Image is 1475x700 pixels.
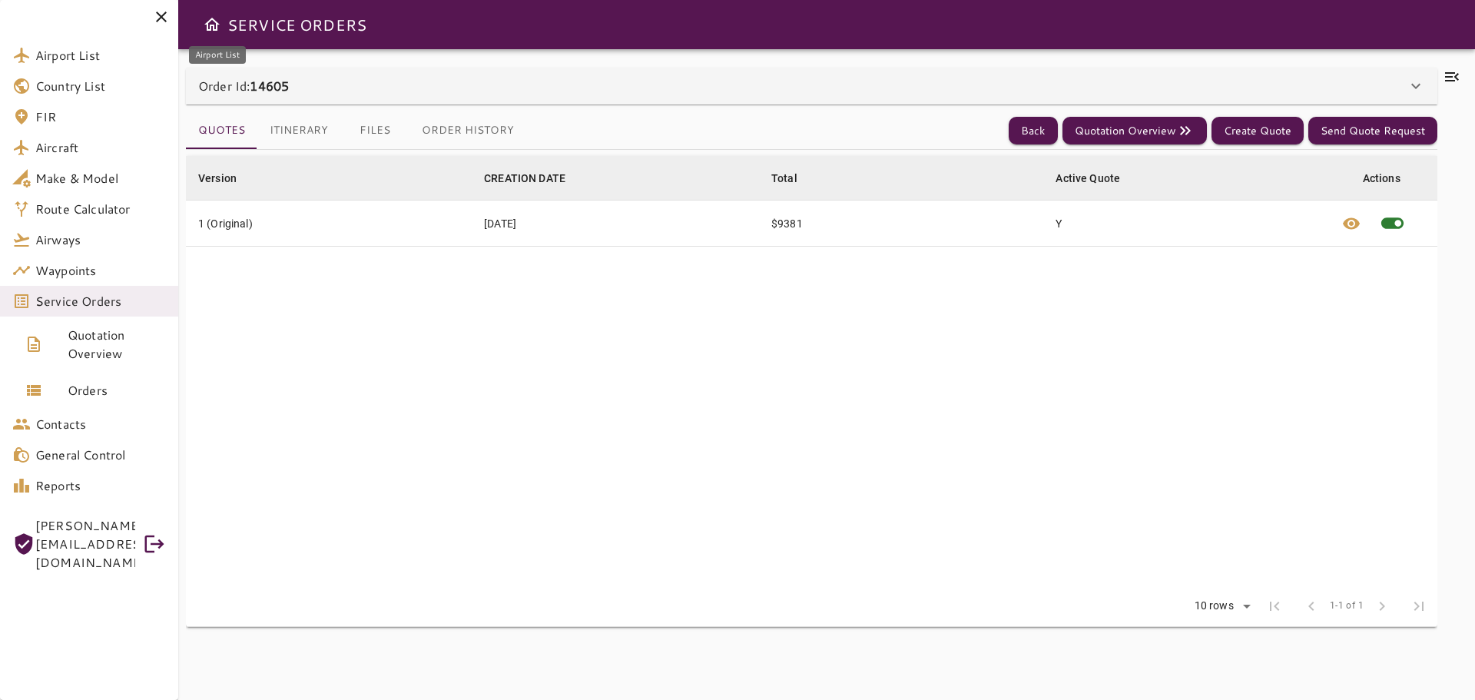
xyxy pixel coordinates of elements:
td: [DATE] [472,201,759,247]
span: General Control [35,446,166,464]
span: This quote is already active [1370,201,1415,246]
span: Aircraft [35,138,166,157]
button: Files [340,112,409,149]
button: Quotation Overview [1062,117,1207,145]
div: Total [771,169,797,187]
span: Route Calculator [35,200,166,218]
span: Total [771,169,817,187]
span: 1-1 of 1 [1330,599,1364,614]
div: 10 rows [1185,595,1256,618]
button: Quotes [186,112,257,149]
span: Service Orders [35,292,166,310]
span: CREATION DATE [484,169,585,187]
span: Version [198,169,257,187]
span: Airport List [35,46,166,65]
span: First Page [1256,588,1293,625]
span: Make & Model [35,169,166,187]
h6: SERVICE ORDERS [227,12,366,37]
div: Version [198,169,237,187]
span: Last Page [1400,588,1437,625]
span: Next Page [1364,588,1400,625]
div: CREATION DATE [484,169,565,187]
span: Airways [35,231,166,249]
button: Itinerary [257,112,340,149]
div: 10 rows [1191,599,1238,612]
span: Country List [35,77,166,95]
span: Orders [68,381,166,400]
span: FIR [35,108,166,126]
button: View quote details [1333,201,1370,246]
span: [PERSON_NAME][EMAIL_ADDRESS][DOMAIN_NAME] [35,516,135,572]
td: Y [1043,201,1328,247]
button: Open drawer [197,9,227,40]
button: Send Quote Request [1308,117,1437,145]
span: visibility [1342,214,1361,233]
span: Quotation Overview [68,326,166,363]
p: Order Id: [198,77,289,95]
div: Active Quote [1056,169,1120,187]
span: Waypoints [35,261,166,280]
span: Active Quote [1056,169,1140,187]
div: basic tabs example [186,112,526,149]
span: Contacts [35,415,166,433]
div: Order Id:14605 [186,68,1437,105]
button: Create Quote [1211,117,1304,145]
td: $9381 [759,201,1043,247]
span: Reports [35,476,166,495]
span: Previous Page [1293,588,1330,625]
button: Back [1009,117,1058,145]
div: Airport List [189,46,246,64]
button: Order History [409,112,526,149]
td: 1 (Original) [186,201,472,247]
b: 14605 [250,77,289,95]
